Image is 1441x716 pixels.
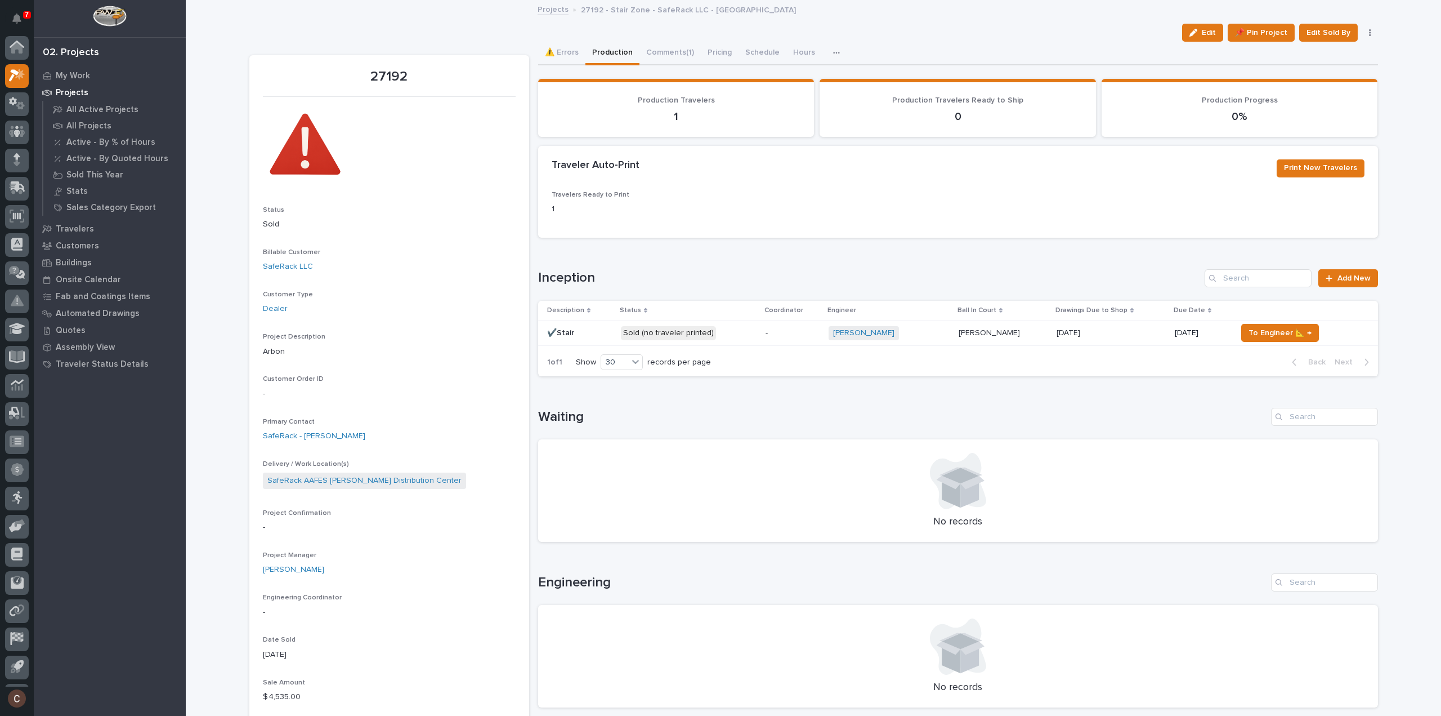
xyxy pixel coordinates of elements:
[263,564,324,576] a: [PERSON_NAME]
[263,594,342,601] span: Engineering Coordinator
[56,71,90,81] p: My Work
[647,358,711,367] p: records per page
[827,304,856,317] p: Engineer
[56,326,86,336] p: Quotes
[34,305,186,322] a: Automated Drawings
[1241,324,1319,342] button: To Engineer 📐 →
[892,96,1023,104] span: Production Travelers Ready to Ship
[25,11,29,19] p: 7
[538,2,569,15] a: Projects
[547,304,584,317] p: Description
[43,134,186,150] a: Active - By % of Hours
[552,192,629,198] span: Travelers Ready to Print
[1330,357,1378,367] button: Next
[701,42,739,65] button: Pricing
[263,461,349,468] span: Delivery / Work Location(s)
[1283,357,1330,367] button: Back
[739,42,786,65] button: Schedule
[1248,326,1312,340] span: To Engineer 📐 →
[43,167,186,183] a: Sold This Year
[34,84,186,101] a: Projects
[1202,28,1216,38] span: Edit
[56,258,92,268] p: Buildings
[263,333,325,340] span: Project Description
[66,105,138,115] p: All Active Projects
[5,7,29,30] button: Notifications
[1271,408,1378,426] input: Search
[1235,26,1287,39] span: 📌 Pin Project
[5,687,29,710] button: users-avatar
[1284,161,1357,175] span: Print New Travelers
[1277,159,1364,177] button: Print New Travelers
[552,682,1364,694] p: No records
[43,199,186,215] a: Sales Category Export
[263,249,320,256] span: Billable Customer
[1301,357,1326,367] span: Back
[538,42,585,65] button: ⚠️ Errors
[1228,24,1295,42] button: 📌 Pin Project
[538,409,1267,425] h1: Waiting
[1306,26,1350,39] span: Edit Sold By
[263,376,324,383] span: Customer Order ID
[552,110,801,123] p: 1
[43,183,186,199] a: Stats
[1115,110,1364,123] p: 0%
[263,607,516,619] p: -
[263,430,365,442] a: SafeRack - [PERSON_NAME]
[1057,326,1082,338] p: [DATE]
[34,220,186,237] a: Travelers
[833,110,1082,123] p: 0
[34,271,186,288] a: Onsite Calendar
[263,207,284,214] span: Status
[576,358,596,367] p: Show
[56,343,115,353] p: Assembly View
[34,322,186,339] a: Quotes
[263,637,296,643] span: Date Sold
[56,275,121,285] p: Onsite Calendar
[639,42,701,65] button: Comments (1)
[1174,304,1205,317] p: Due Date
[263,691,516,703] p: $ 4,535.00
[1202,96,1278,104] span: Production Progress
[43,150,186,166] a: Active - By Quoted Hours
[1271,573,1378,592] input: Search
[1175,328,1228,338] p: [DATE]
[1335,357,1359,367] span: Next
[263,303,288,315] a: Dealer
[267,475,462,487] a: SafeRack AAFES [PERSON_NAME] Distribution Center
[538,349,571,376] p: 1 of 1
[547,326,576,338] p: ✔️Stair
[43,47,99,59] div: 02. Projects
[56,309,140,319] p: Automated Drawings
[43,101,186,117] a: All Active Projects
[56,241,99,251] p: Customers
[66,203,156,213] p: Sales Category Export
[585,42,639,65] button: Production
[34,237,186,254] a: Customers
[34,67,186,84] a: My Work
[1205,269,1312,287] div: Search
[1318,269,1377,287] a: Add New
[263,104,347,188] img: dp-3yIzMbbaF8__AJ7k0dRQ18HEE7DCBVS3WBryOZKI
[1055,304,1127,317] p: Drawings Due to Shop
[263,510,331,517] span: Project Confirmation
[66,121,111,131] p: All Projects
[34,288,186,305] a: Fab and Coatings Items
[1182,24,1223,42] button: Edit
[552,203,813,215] p: 1
[601,357,628,368] div: 30
[538,321,1378,346] tr: ✔️Stair✔️Stair Sold (no traveler printed)-[PERSON_NAME] [PERSON_NAME][PERSON_NAME] [DATE][DATE] [...
[66,137,155,148] p: Active - By % of Hours
[766,328,820,338] p: -
[1337,274,1371,282] span: Add New
[43,118,186,134] a: All Projects
[263,552,316,559] span: Project Manager
[56,224,94,234] p: Travelers
[263,291,313,298] span: Customer Type
[263,346,516,358] p: Arbon
[34,355,186,372] a: Traveler Status Details
[959,326,1022,338] p: [PERSON_NAME]
[833,328,894,338] a: [PERSON_NAME]
[56,88,88,98] p: Projects
[552,516,1364,528] p: No records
